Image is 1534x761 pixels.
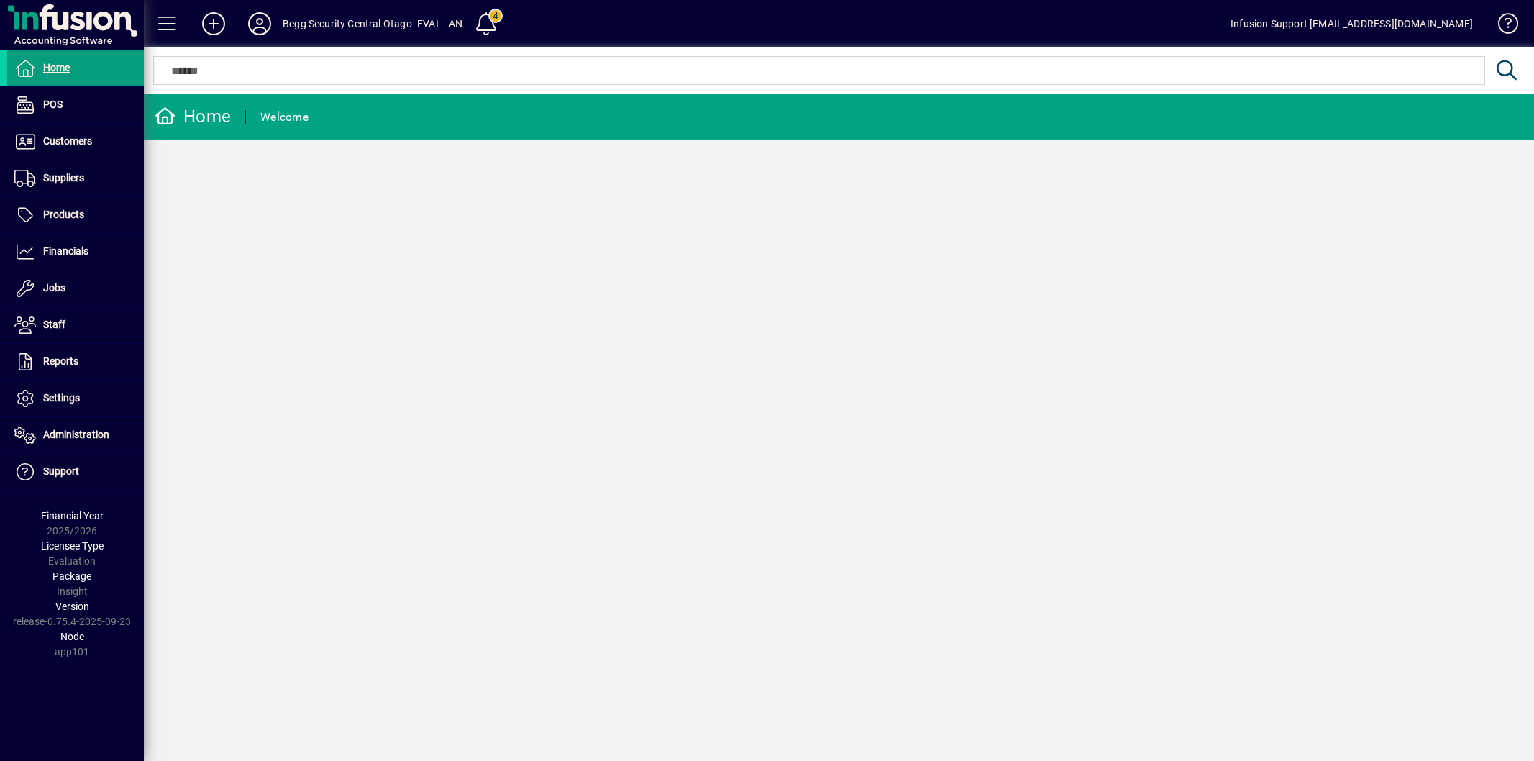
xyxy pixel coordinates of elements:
[41,510,104,521] span: Financial Year
[60,631,84,642] span: Node
[43,245,88,257] span: Financials
[7,270,144,306] a: Jobs
[52,570,91,582] span: Package
[43,99,63,110] span: POS
[1487,3,1516,50] a: Knowledge Base
[260,106,309,129] div: Welcome
[7,160,144,196] a: Suppliers
[43,392,80,404] span: Settings
[7,87,144,123] a: POS
[7,454,144,490] a: Support
[7,124,144,160] a: Customers
[41,540,104,552] span: Licensee Type
[7,307,144,343] a: Staff
[43,429,109,440] span: Administration
[7,344,144,380] a: Reports
[1231,12,1473,35] div: Infusion Support [EMAIL_ADDRESS][DOMAIN_NAME]
[237,11,283,37] button: Profile
[7,380,144,416] a: Settings
[43,465,79,477] span: Support
[55,601,89,612] span: Version
[43,282,65,293] span: Jobs
[7,234,144,270] a: Financials
[43,135,92,147] span: Customers
[43,319,65,330] span: Staff
[43,355,78,367] span: Reports
[43,62,70,73] span: Home
[155,105,231,128] div: Home
[7,417,144,453] a: Administration
[7,197,144,233] a: Products
[283,12,463,35] div: Begg Security Central Otago -EVAL - AN
[43,172,84,183] span: Suppliers
[43,209,84,220] span: Products
[191,11,237,37] button: Add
